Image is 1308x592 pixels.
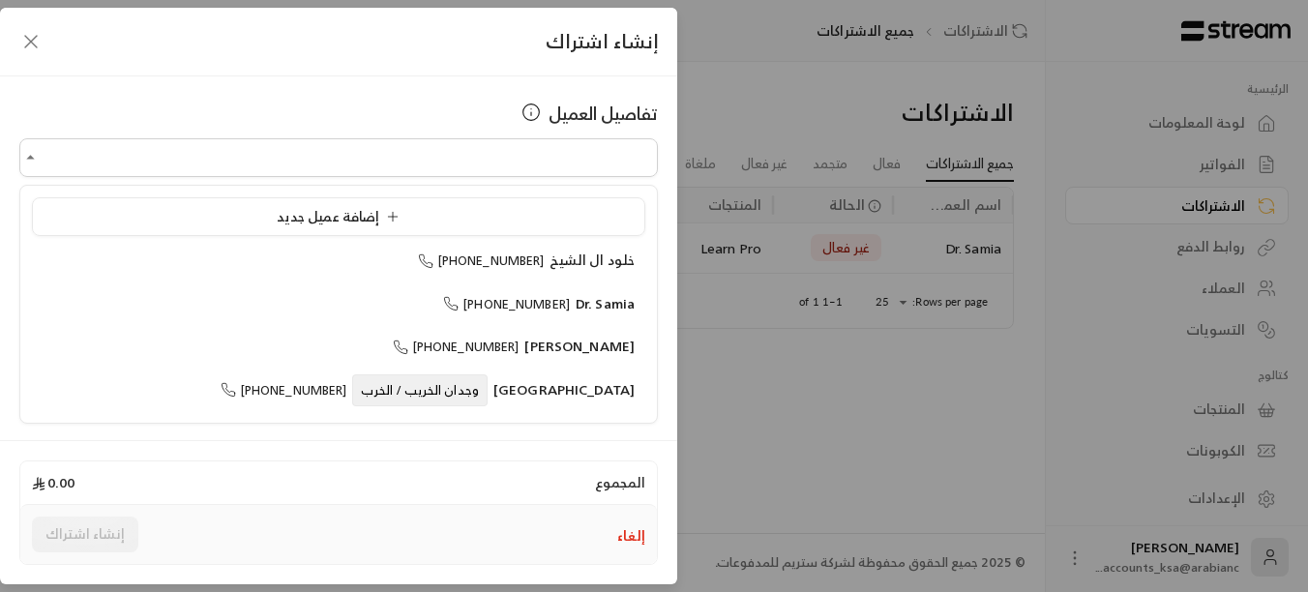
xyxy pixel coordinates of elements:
span: [PERSON_NAME] [524,334,635,358]
span: وجدان الخريب / الخرب [352,374,487,406]
span: [PERSON_NAME] [524,420,635,444]
button: Close [19,146,43,169]
span: المجموع [595,473,645,492]
span: [PHONE_NUMBER] [393,422,520,444]
span: 0.00 [32,473,74,492]
span: إنشاء اشتراك [546,24,658,58]
span: [GEOGRAPHIC_DATA] [493,377,635,401]
span: تفاصيل العميل [549,100,658,127]
span: [PHONE_NUMBER] [393,336,520,358]
span: [PHONE_NUMBER] [221,379,347,401]
span: Dr. Samia [576,291,635,315]
span: [PHONE_NUMBER] [418,250,545,272]
span: خلود ال الشيخ [550,248,635,272]
button: إلغاء [617,526,645,546]
span: إضافة عميل جديد [277,204,407,228]
span: [PHONE_NUMBER] [443,293,570,315]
